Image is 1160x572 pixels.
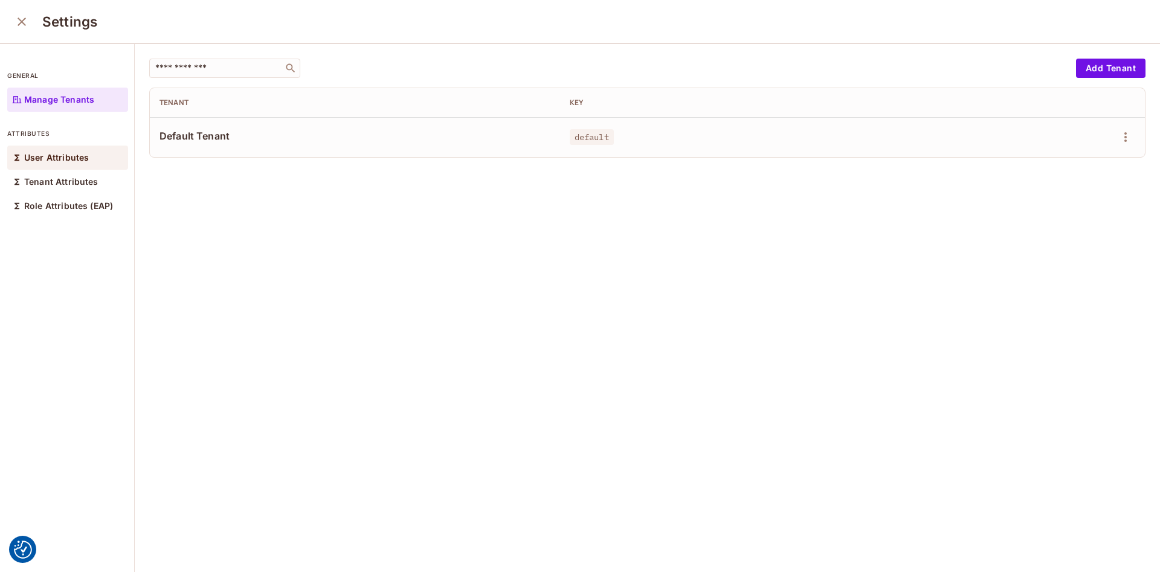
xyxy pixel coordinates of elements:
p: attributes [7,129,128,138]
div: Tenant [159,98,550,108]
button: close [10,10,34,34]
p: Tenant Attributes [24,177,98,187]
p: Manage Tenants [24,95,94,104]
div: Key [570,98,961,108]
h3: Settings [42,13,97,30]
span: default [570,129,614,145]
button: Add Tenant [1076,59,1145,78]
p: general [7,71,128,80]
p: User Attributes [24,153,89,162]
p: Role Attributes (EAP) [24,201,113,211]
button: Consent Preferences [14,541,32,559]
span: Default Tenant [159,129,550,143]
img: Revisit consent button [14,541,32,559]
